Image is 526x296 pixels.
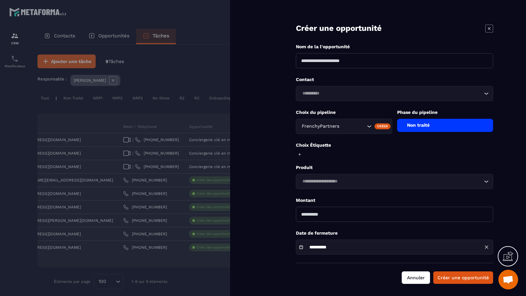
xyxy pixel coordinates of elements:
input: Search for option [300,90,482,97]
div: Search for option [296,174,493,189]
div: Search for option [296,119,392,134]
input: Search for option [341,123,365,130]
p: Choix du pipeline [296,109,392,116]
p: Date de fermeture [296,230,493,236]
p: Nom de la l'opportunité [296,44,493,50]
p: Montant [296,197,493,203]
p: Phase du pipeline [397,109,493,116]
button: Créer une opportunité [433,271,493,284]
p: Contact [296,76,493,83]
div: Search for option [296,86,493,101]
p: Créer une opportunité [296,23,382,34]
p: Choix Étiquette [296,142,493,148]
button: Annuler [402,271,430,284]
div: Créer [374,123,391,129]
span: FrenchyPartners [300,123,341,130]
div: Ouvrir le chat [498,270,518,289]
input: Search for option [300,178,482,185]
p: Produit [296,164,493,171]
